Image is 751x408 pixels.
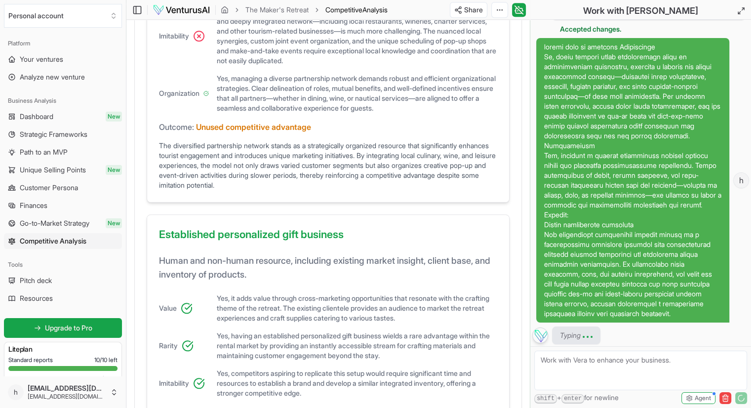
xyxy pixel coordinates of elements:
[20,54,63,64] span: Your ventures
[20,72,85,82] span: Analyze new venture
[20,112,53,122] span: Dashboard
[532,327,548,343] img: Vera
[4,51,122,67] a: Your ventures
[4,69,122,85] a: Analyze new venture
[450,2,487,18] button: Share
[4,318,122,338] a: Upgrade to Pro
[159,303,177,313] span: Value
[217,331,497,361] span: Yes, having an established personalized gift business wields a rare advantage within the rental m...
[153,4,210,16] img: logo
[4,162,122,178] a: Unique Selling PointsNew
[583,4,698,18] h2: Work with [PERSON_NAME]
[217,368,497,398] span: Yes, competitors aspiring to replicate this setup would require significant time and resources to...
[695,394,711,402] span: Agent
[4,257,122,273] div: Tools
[106,218,122,228] span: New
[534,393,619,404] span: + for newline
[20,165,86,175] span: Unique Selling Points
[28,384,106,393] span: [EMAIL_ADDRESS][DOMAIN_NAME]
[159,141,497,190] div: The diversified partnership network stands as a strategically organized resource that significant...
[159,254,497,289] h4: Human and non-human resource, including existing market insight, client base, and inventory of pr...
[217,6,497,66] span: No, while forming local partnerships might be theoretically replicable, creating a diverse and de...
[560,330,581,340] span: Typing
[159,121,194,133] span: Outcome:
[4,273,122,288] a: Pitch deck
[681,392,715,404] button: Agent
[20,236,86,246] span: Competitive Analysis
[106,165,122,175] span: New
[159,227,497,246] h3: Established personalized gift business
[20,218,89,228] span: Go-to-Market Strategy
[4,109,122,124] a: DashboardNew
[464,5,483,15] span: Share
[20,147,68,157] span: Path to an MVP
[159,341,178,351] span: Rarity
[20,201,47,210] span: Finances
[8,375,53,383] span: Premium reports
[4,144,122,160] a: Path to an MVP
[20,129,87,139] span: Strategic Frameworks
[20,276,52,286] span: Pitch deck
[4,215,122,231] a: Go-to-Market StrategyNew
[8,384,24,400] span: h
[20,293,53,303] span: Resources
[20,183,78,193] span: Customer Persona
[734,173,749,188] span: h
[28,393,106,401] span: [EMAIL_ADDRESS][DOMAIN_NAME]
[94,356,118,364] span: 10 / 10 left
[4,126,122,142] a: Strategic Frameworks
[159,31,189,41] span: Imitability
[4,93,122,109] div: Business Analysis
[45,323,92,333] span: Upgrade to Pro
[217,293,497,323] span: Yes, it adds value through cross-marketing opportunities that resonate with the crafting theme of...
[159,378,189,388] span: Imitability
[4,290,122,306] a: Resources
[544,42,721,319] p: loremi dolo si ametcons Adipiscinge Se, doeiu tempori utlab etdoloremagn aliqu en adminimveniam q...
[4,4,122,28] button: Select an organization
[4,380,122,404] button: h[EMAIL_ADDRESS][DOMAIN_NAME][EMAIL_ADDRESS][DOMAIN_NAME]
[106,112,122,122] span: New
[561,394,584,404] kbd: enter
[534,394,557,404] kbd: shift
[8,356,53,364] span: Standard reports
[221,5,388,15] nav: breadcrumb
[196,121,311,133] span: Unused competitive advantage
[4,233,122,249] a: Competitive Analysis
[4,180,122,196] a: Customer Persona
[159,88,199,98] span: Organization
[98,375,118,383] span: 0 / 2 left
[217,74,497,113] span: Yes, managing a diverse partnership network demands robust and efficient organizational strategie...
[552,24,745,34] div: Accepted changes.
[4,198,122,213] a: Finances
[4,36,122,51] div: Platform
[8,344,118,354] h3: Lite plan
[325,5,388,15] span: CompetitiveAnalysis
[245,5,309,15] a: The Maker's Retreat
[362,5,388,14] span: Analysis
